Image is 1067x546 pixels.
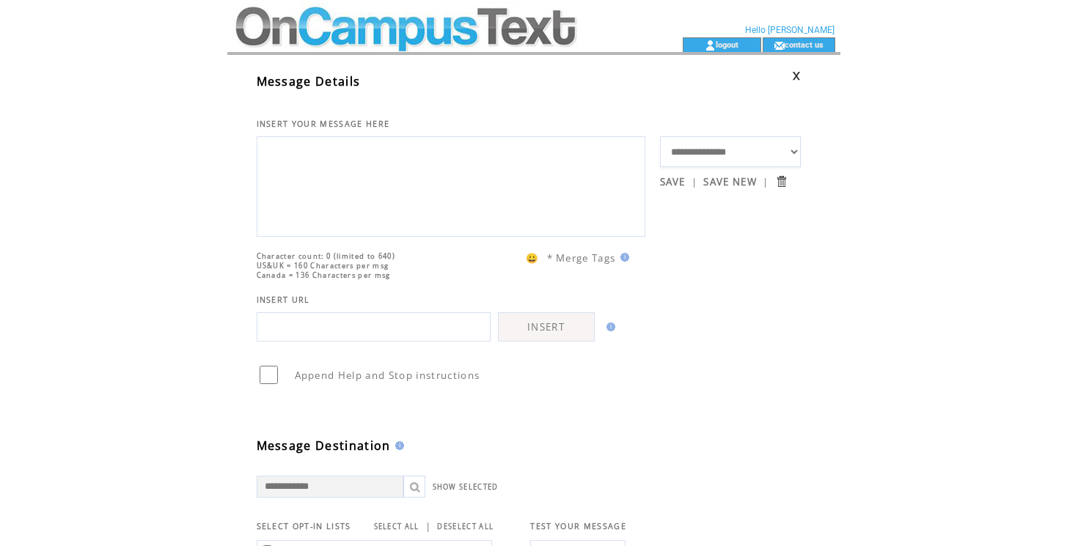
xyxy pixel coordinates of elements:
[295,369,480,382] span: Append Help and Stop instructions
[257,119,390,129] span: INSERT YOUR MESSAGE HERE
[257,521,351,531] span: SELECT OPT-IN LISTS
[745,25,835,35] span: Hello [PERSON_NAME]
[257,251,396,261] span: Character count: 0 (limited to 640)
[425,520,431,533] span: |
[716,40,738,49] a: logout
[703,175,757,188] a: SAVE NEW
[763,175,769,188] span: |
[257,438,391,454] span: Message Destination
[433,482,499,492] a: SHOW SELECTED
[498,312,595,342] a: INSERT
[530,521,626,531] span: TEST YOUR MESSAGE
[705,40,716,51] img: account_icon.gif
[257,261,389,270] span: US&UK = 160 Characters per msg
[374,522,419,531] a: SELECT ALL
[692,175,697,188] span: |
[257,73,361,89] span: Message Details
[774,40,785,51] img: contact_us_icon.gif
[660,175,686,188] a: SAVE
[547,251,616,265] span: * Merge Tags
[257,270,391,280] span: Canada = 136 Characters per msg
[616,253,629,262] img: help.gif
[437,522,494,531] a: DESELECT ALL
[602,322,615,331] img: help.gif
[257,295,310,305] span: INSERT URL
[391,441,404,450] img: help.gif
[774,174,788,188] input: Submit
[785,40,824,49] a: contact us
[526,251,539,265] span: 😀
